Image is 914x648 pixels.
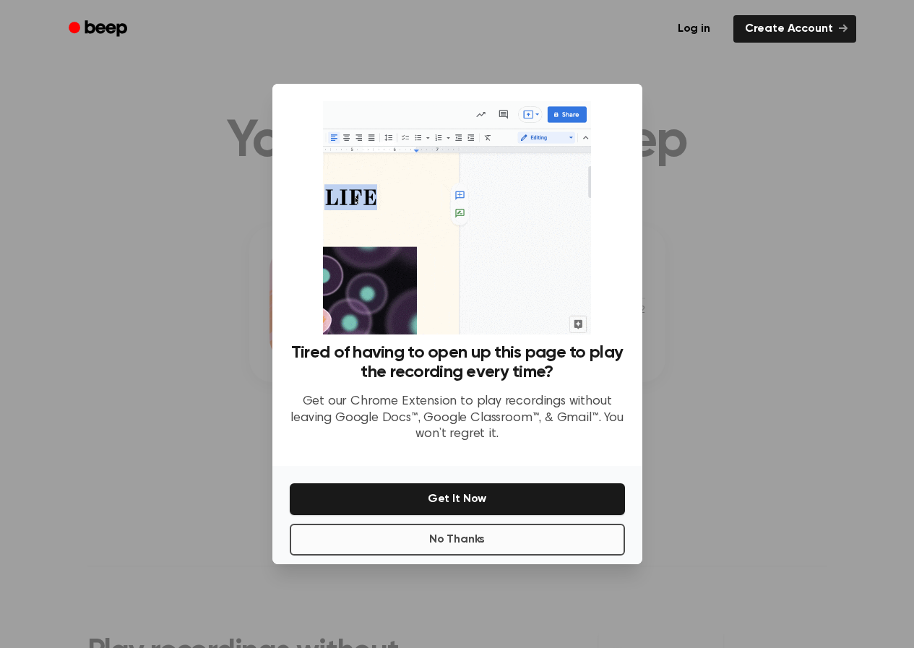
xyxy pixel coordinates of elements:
[323,101,591,334] img: Beep extension in action
[290,394,625,443] p: Get our Chrome Extension to play recordings without leaving Google Docs™, Google Classroom™, & Gm...
[290,524,625,556] button: No Thanks
[663,12,725,46] a: Log in
[59,15,140,43] a: Beep
[290,483,625,515] button: Get It Now
[733,15,856,43] a: Create Account
[290,343,625,382] h3: Tired of having to open up this page to play the recording every time?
